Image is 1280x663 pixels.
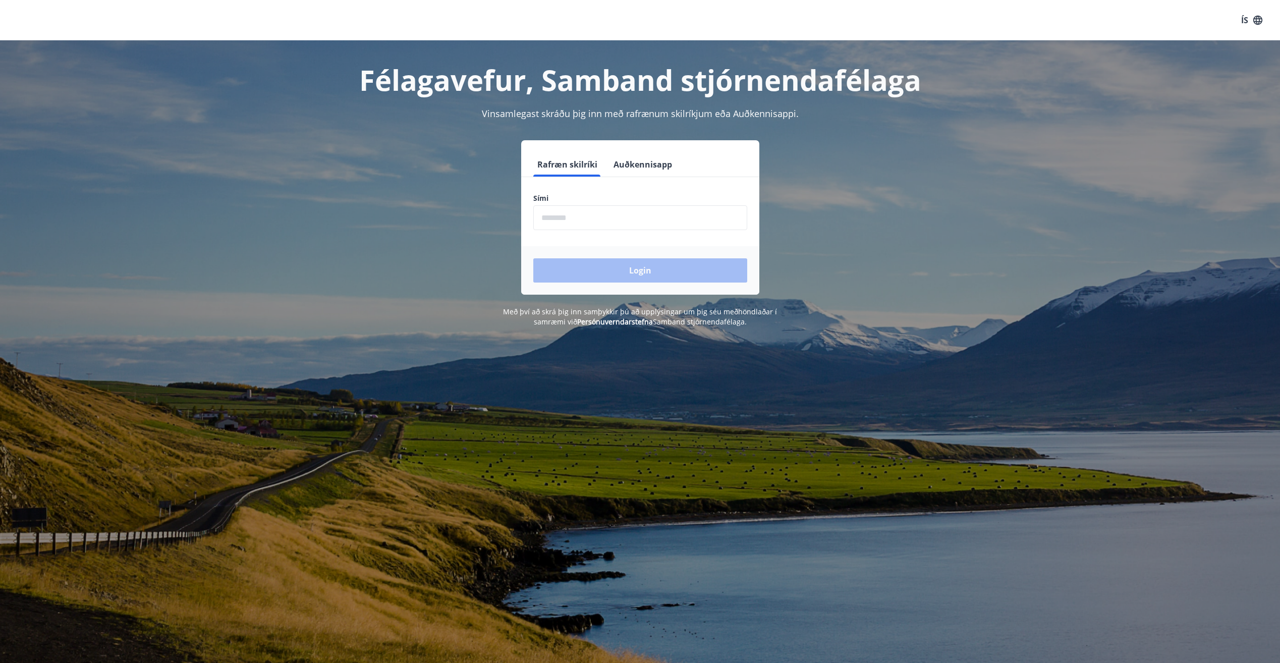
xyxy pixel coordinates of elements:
button: ÍS [1236,11,1268,29]
span: Með því að skrá þig inn samþykkir þú að upplýsingar um þig séu meðhöndlaðar í samræmi við Samband... [503,307,777,326]
button: Auðkennisapp [609,152,676,177]
a: Persónuverndarstefna [577,317,653,326]
label: Sími [533,193,747,203]
button: Rafræn skilríki [533,152,601,177]
span: Vinsamlegast skráðu þig inn með rafrænum skilríkjum eða Auðkennisappi. [482,107,799,120]
h1: Félagavefur, Samband stjórnendafélaga [289,61,991,99]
